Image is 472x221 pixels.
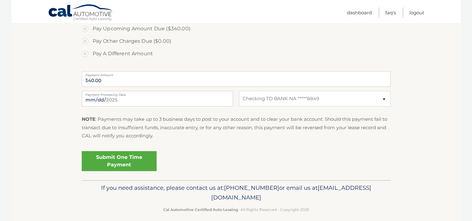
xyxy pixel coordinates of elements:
[224,184,279,191] span: [PHONE_NUMBER]
[86,183,387,203] p: If you need assistance, please contact us at: or email us at
[385,7,396,18] a: FAQ's
[409,7,424,18] a: Logout
[82,35,391,47] label: Pay Other Charges Due ($0.00)
[82,71,391,87] input: Payment Amount
[82,91,233,96] label: Payment Processing Date
[82,22,391,35] label: Pay Upcoming Amount Due ($340.00)
[48,4,114,22] a: Cal Automotive
[82,91,233,106] input: Payment Date
[163,207,238,212] strong: Cal Automotive Certified Auto Leasing
[82,71,391,76] label: Payment Amount
[82,116,95,122] strong: NOTE
[86,206,387,213] p: - All Rights Reserved - Copyright 2025
[82,47,391,60] label: Pay A Different Amount
[82,115,391,140] p: : Payments may take up to 3 business days to post to your account and to clear your bank account....
[347,7,372,18] a: Dashboard
[82,151,157,171] a: Submit One Time Payment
